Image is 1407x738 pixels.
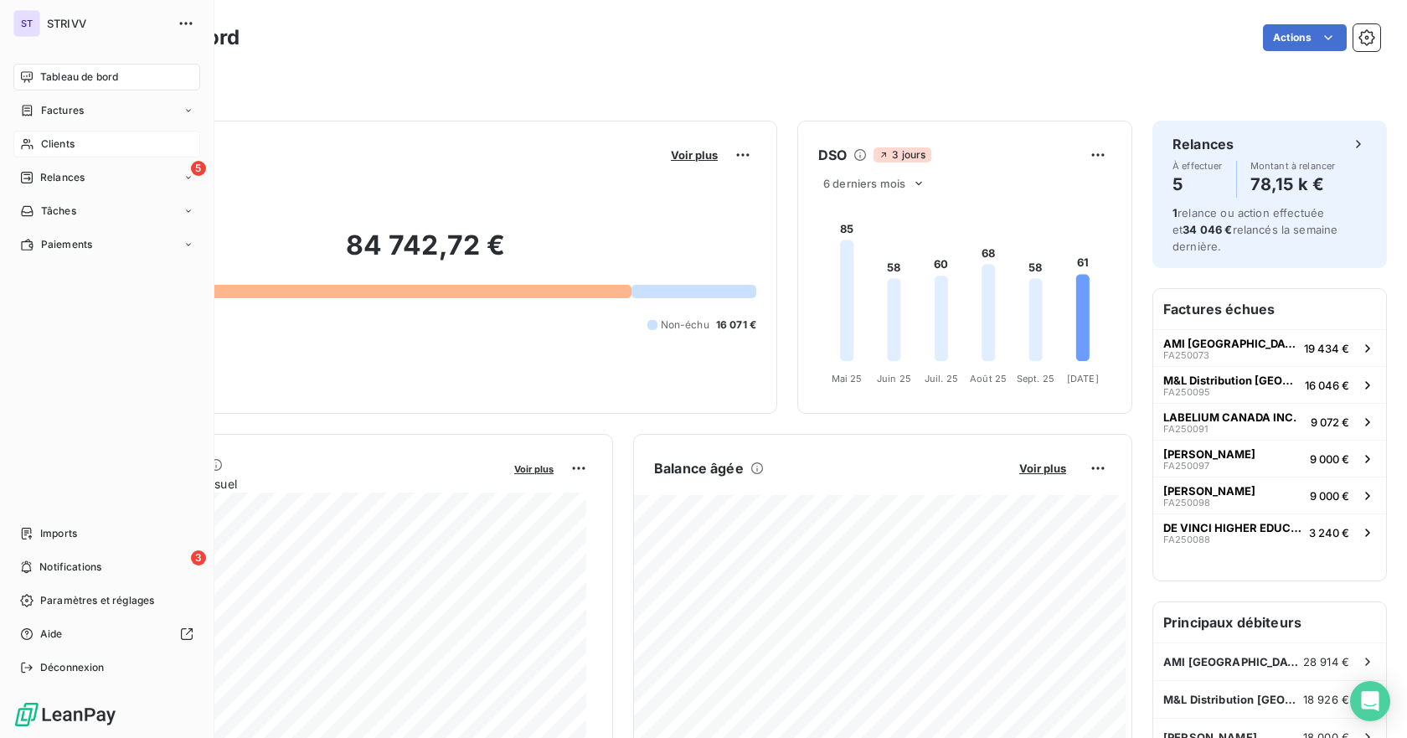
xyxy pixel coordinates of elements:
[1014,461,1071,476] button: Voir plus
[1153,366,1386,403] button: M&L Distribution [GEOGRAPHIC_DATA] SARLFA25009516 046 €
[13,621,200,648] a: Aide
[1163,350,1209,360] span: FA250073
[874,147,930,163] span: 3 jours
[1163,447,1255,461] span: [PERSON_NAME]
[40,627,63,642] span: Aide
[13,10,40,37] div: ST
[661,317,709,333] span: Non-échu
[1153,477,1386,514] button: [PERSON_NAME]FA2500989 000 €
[191,161,206,176] span: 5
[1350,681,1390,721] div: Open Intercom Messenger
[1153,403,1386,440] button: LABELIUM CANADA INC.FA2500919 072 €
[1163,521,1302,534] span: DE VINCI HIGHER EDUCATION
[40,70,118,85] span: Tableau de bord
[1263,24,1347,51] button: Actions
[1153,514,1386,550] button: DE VINCI HIGHER EDUCATIONFA2500883 240 €
[1310,489,1349,503] span: 9 000 €
[40,660,105,675] span: Déconnexion
[40,526,77,541] span: Imports
[925,373,958,384] tspan: Juil. 25
[1163,410,1296,424] span: LABELIUM CANADA INC.
[1017,373,1054,384] tspan: Sept. 25
[40,170,85,185] span: Relances
[1304,342,1349,355] span: 19 434 €
[716,317,756,333] span: 16 071 €
[1311,415,1349,429] span: 9 072 €
[654,458,744,478] h6: Balance âgée
[1163,693,1303,706] span: M&L Distribution [GEOGRAPHIC_DATA] SARL
[13,701,117,728] img: Logo LeanPay
[1172,206,1178,219] span: 1
[1163,655,1303,668] span: AMI [GEOGRAPHIC_DATA]
[1163,461,1209,471] span: FA250097
[1310,452,1349,466] span: 9 000 €
[1305,379,1349,392] span: 16 046 €
[1163,374,1298,387] span: M&L Distribution [GEOGRAPHIC_DATA] SARL
[1250,171,1336,198] h4: 78,15 k €
[1172,134,1234,154] h6: Relances
[1163,337,1297,350] span: AMI [GEOGRAPHIC_DATA]
[41,137,75,152] span: Clients
[1172,161,1223,171] span: À effectuer
[1163,484,1255,498] span: [PERSON_NAME]
[666,147,723,163] button: Voir plus
[1153,602,1386,643] h6: Principaux débiteurs
[832,373,863,384] tspan: Mai 25
[95,229,756,279] h2: 84 742,72 €
[1067,373,1099,384] tspan: [DATE]
[509,461,559,476] button: Voir plus
[970,373,1007,384] tspan: Août 25
[1163,387,1210,397] span: FA250095
[191,550,206,565] span: 3
[1309,526,1349,539] span: 3 240 €
[1172,171,1223,198] h4: 5
[39,560,101,575] span: Notifications
[47,17,167,30] span: STRIVV
[1163,424,1208,434] span: FA250091
[1153,440,1386,477] button: [PERSON_NAME]FA2500979 000 €
[1153,289,1386,329] h6: Factures échues
[1172,206,1337,253] span: relance ou action effectuée et relancés la semaine dernière.
[1183,223,1232,236] span: 34 046 €
[1163,498,1210,508] span: FA250098
[514,463,554,475] span: Voir plus
[823,177,905,190] span: 6 derniers mois
[41,237,92,252] span: Paiements
[41,204,76,219] span: Tâches
[877,373,911,384] tspan: Juin 25
[1250,161,1336,171] span: Montant à relancer
[1303,693,1349,706] span: 18 926 €
[40,593,154,608] span: Paramètres et réglages
[1019,462,1066,475] span: Voir plus
[1303,655,1349,668] span: 28 914 €
[95,475,502,493] span: Chiffre d'affaires mensuel
[41,103,84,118] span: Factures
[671,148,718,162] span: Voir plus
[1163,534,1210,544] span: FA250088
[1153,329,1386,366] button: AMI [GEOGRAPHIC_DATA]FA25007319 434 €
[818,145,847,165] h6: DSO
